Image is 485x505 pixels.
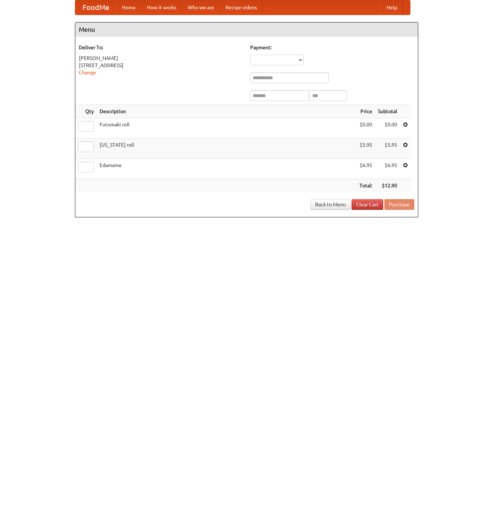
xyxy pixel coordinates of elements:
[79,55,243,62] div: [PERSON_NAME]
[381,0,403,15] a: Help
[75,22,418,37] h4: Menu
[116,0,141,15] a: Home
[141,0,182,15] a: How it works
[357,138,375,159] td: $5.95
[75,0,116,15] a: FoodMe
[384,199,414,210] button: Purchase
[97,105,357,118] th: Description
[375,118,400,138] td: $0.00
[375,138,400,159] td: $5.95
[79,44,243,51] h5: Deliver To:
[375,159,400,179] td: $6.95
[97,118,357,138] td: Futomaki roll
[375,105,400,118] th: Subtotal
[357,118,375,138] td: $0.00
[220,0,263,15] a: Recipe videos
[352,199,383,210] a: Clear Cart
[75,105,97,118] th: Qty
[97,159,357,179] td: Edamame
[250,44,414,51] h5: Payment:
[79,62,243,69] div: [STREET_ADDRESS]
[357,179,375,192] th: Total:
[357,105,375,118] th: Price
[375,179,400,192] th: $12.90
[182,0,220,15] a: Who we are
[79,70,96,75] a: Change
[97,138,357,159] td: [US_STATE] roll
[310,199,350,210] a: Back to Menu
[357,159,375,179] td: $6.95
